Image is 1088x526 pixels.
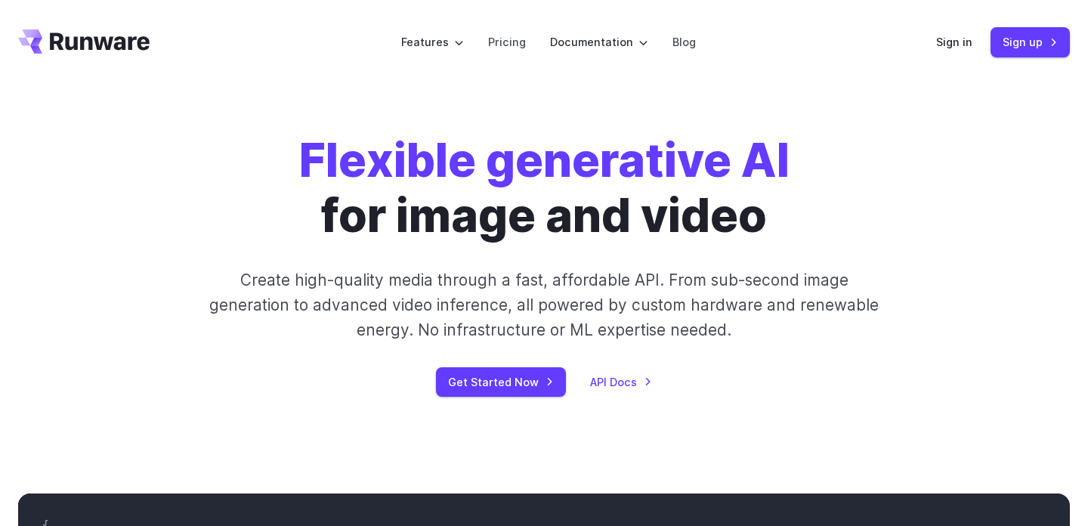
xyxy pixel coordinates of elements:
[488,33,526,51] a: Pricing
[590,373,652,391] a: API Docs
[936,33,972,51] a: Sign in
[299,132,790,188] strong: Flexible generative AI
[208,268,881,343] p: Create high-quality media through a fast, affordable API. From sub-second image generation to adv...
[401,33,464,51] label: Features
[436,367,566,397] a: Get Started Now
[991,27,1070,57] a: Sign up
[550,33,648,51] label: Documentation
[18,29,150,54] a: Go to /
[672,33,696,51] a: Blog
[299,133,790,243] h1: for image and video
